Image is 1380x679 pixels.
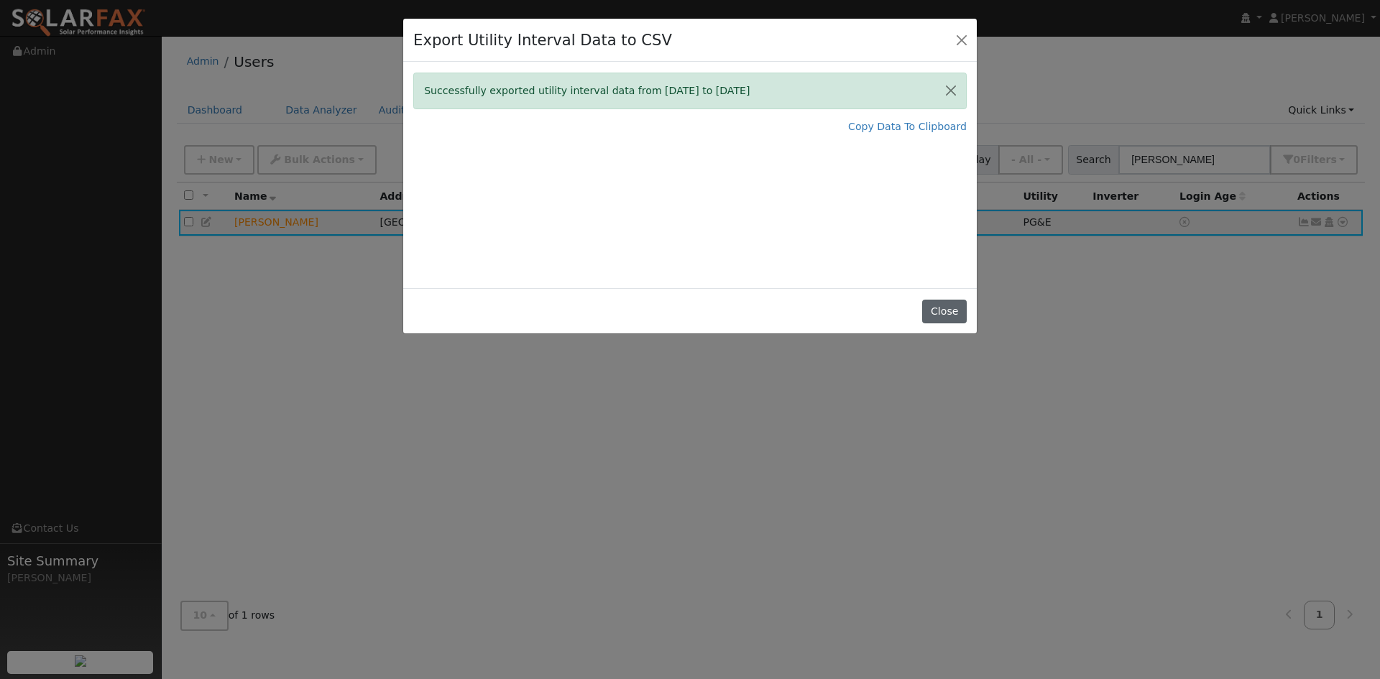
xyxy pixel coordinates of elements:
a: Copy Data To Clipboard [848,119,967,134]
button: Close [952,29,972,50]
h4: Export Utility Interval Data to CSV [413,29,672,52]
button: Close [936,73,966,108]
div: Successfully exported utility interval data from [DATE] to [DATE] [413,73,967,109]
button: Close [922,300,966,324]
